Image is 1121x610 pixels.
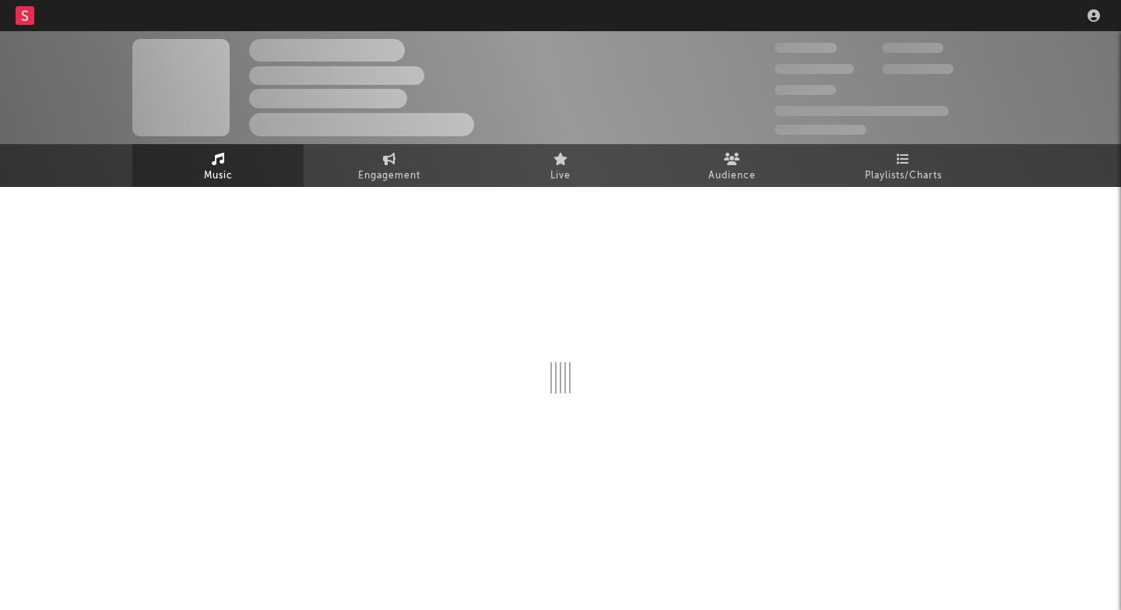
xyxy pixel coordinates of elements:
span: Audience [708,167,756,185]
a: Audience [646,144,817,187]
a: Live [475,144,646,187]
span: Live [550,167,571,185]
span: 100,000 [882,43,944,53]
span: 1,000,000 [882,64,954,74]
span: Music [204,167,233,185]
span: Engagement [358,167,420,185]
a: Music [132,144,304,187]
span: 50,000,000 [775,64,854,74]
a: Playlists/Charts [817,144,989,187]
span: Playlists/Charts [865,167,942,185]
span: 50,000,000 Monthly Listeners [775,106,949,116]
span: Jump Score: 85.0 [775,125,866,135]
span: 100,000 [775,85,836,95]
span: 300,000 [775,43,837,53]
a: Engagement [304,144,475,187]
